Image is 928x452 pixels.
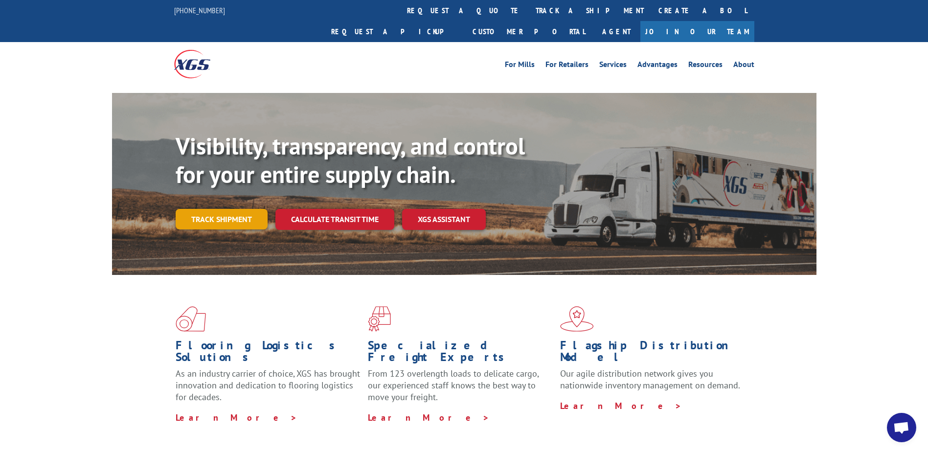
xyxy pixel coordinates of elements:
a: About [733,61,754,71]
a: Calculate transit time [275,209,394,230]
a: Agent [592,21,640,42]
a: Learn More > [560,400,682,411]
a: Advantages [637,61,678,71]
span: As an industry carrier of choice, XGS has brought innovation and dedication to flooring logistics... [176,368,360,403]
h1: Flagship Distribution Model [560,339,745,368]
a: Resources [688,61,723,71]
a: For Retailers [545,61,588,71]
a: Learn More > [368,412,490,423]
a: For Mills [505,61,535,71]
a: Open chat [887,413,916,442]
h1: Flooring Logistics Solutions [176,339,361,368]
a: Track shipment [176,209,268,229]
img: xgs-icon-focused-on-flooring-red [368,306,391,332]
a: Learn More > [176,412,297,423]
a: Customer Portal [465,21,592,42]
a: Join Our Team [640,21,754,42]
b: Visibility, transparency, and control for your entire supply chain. [176,131,525,189]
h1: Specialized Freight Experts [368,339,553,368]
span: Our agile distribution network gives you nationwide inventory management on demand. [560,368,740,391]
p: From 123 overlength loads to delicate cargo, our experienced staff knows the best way to move you... [368,368,553,411]
a: Request a pickup [324,21,465,42]
img: xgs-icon-flagship-distribution-model-red [560,306,594,332]
a: Services [599,61,627,71]
img: xgs-icon-total-supply-chain-intelligence-red [176,306,206,332]
a: XGS ASSISTANT [402,209,486,230]
a: [PHONE_NUMBER] [174,5,225,15]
